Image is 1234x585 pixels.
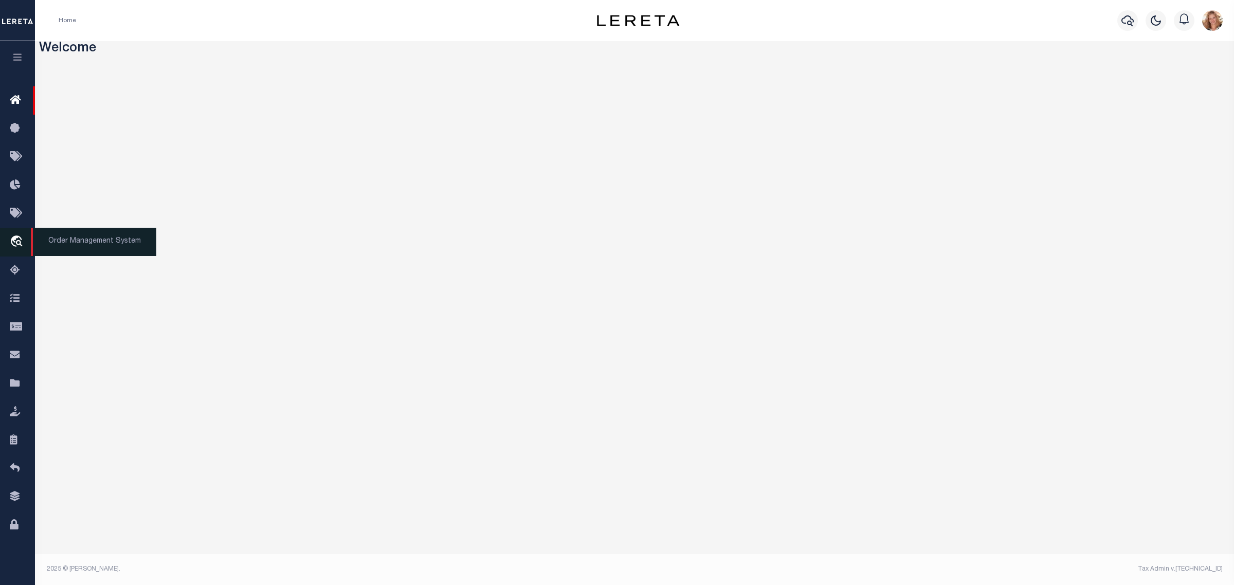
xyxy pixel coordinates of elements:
h3: Welcome [39,41,1230,57]
img: logo-dark.svg [597,15,679,26]
div: 2025 © [PERSON_NAME]. [39,564,635,574]
i: travel_explore [10,235,26,249]
div: Tax Admin v.[TECHNICAL_ID] [642,564,1223,574]
span: Order Management System [31,228,156,256]
li: Home [59,16,76,25]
